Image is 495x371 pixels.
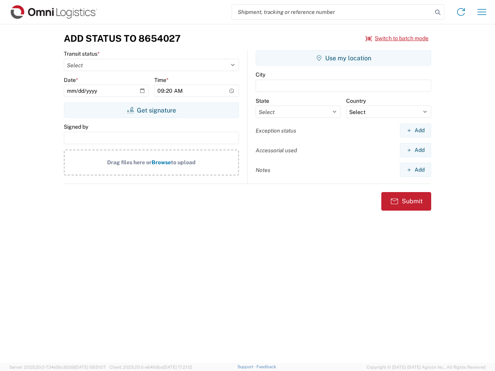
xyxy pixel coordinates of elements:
[232,5,432,19] input: Shipment, tracking or reference number
[107,159,152,165] span: Drag files here or
[237,364,257,369] a: Support
[75,365,106,369] span: [DATE] 09:51:07
[9,365,106,369] span: Server: 2025.20.0-734e5bc92d9
[256,167,270,174] label: Notes
[346,97,366,104] label: Country
[400,163,431,177] button: Add
[154,77,169,83] label: Time
[256,147,297,154] label: Accessorial used
[152,159,171,165] span: Browse
[64,123,88,130] label: Signed by
[256,97,269,104] label: State
[64,50,100,57] label: Transit status
[367,364,486,371] span: Copyright © [DATE]-[DATE] Agistix Inc., All Rights Reserved
[64,102,239,118] button: Get signature
[64,33,181,44] h3: Add Status to 8654027
[400,143,431,157] button: Add
[256,50,431,66] button: Use my location
[381,192,431,211] button: Submit
[365,32,428,45] button: Switch to batch mode
[256,364,276,369] a: Feedback
[109,365,192,369] span: Client: 2025.20.0-e640dba
[171,159,196,165] span: to upload
[400,123,431,138] button: Add
[256,71,265,78] label: City
[256,127,296,134] label: Exception status
[163,365,192,369] span: [DATE] 17:21:12
[64,77,78,83] label: Date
